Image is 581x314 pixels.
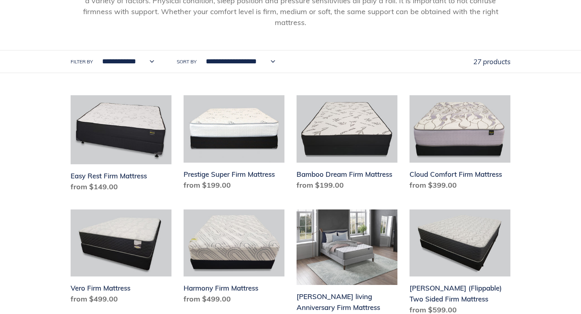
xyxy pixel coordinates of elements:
[184,209,284,308] a: Harmony Firm Mattress
[71,209,171,308] a: Vero Firm Mattress
[184,95,284,194] a: Prestige Super Firm Mattress
[71,95,171,195] a: Easy Rest Firm Mattress
[71,58,93,65] label: Filter by
[177,58,196,65] label: Sort by
[410,95,510,194] a: Cloud Comfort Firm Mattress
[473,57,510,66] span: 27 products
[297,95,397,194] a: Bamboo Dream Firm Mattress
